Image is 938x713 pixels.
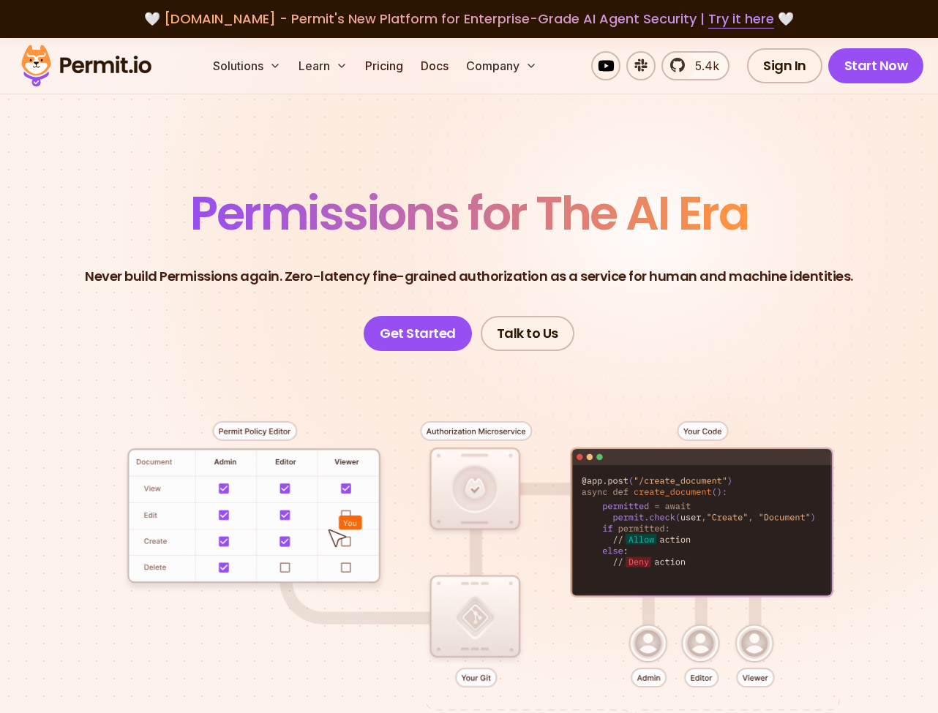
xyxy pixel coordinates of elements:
p: Never build Permissions again. Zero-latency fine-grained authorization as a service for human and... [85,266,853,287]
a: Docs [415,51,454,80]
span: [DOMAIN_NAME] - Permit's New Platform for Enterprise-Grade AI Agent Security | [164,10,774,28]
span: 5.4k [686,57,719,75]
a: Talk to Us [481,316,574,351]
a: Pricing [359,51,409,80]
a: Start Now [828,48,924,83]
a: Try it here [708,10,774,29]
div: 🤍 🤍 [35,9,903,29]
a: Get Started [364,316,472,351]
a: Sign In [747,48,822,83]
button: Learn [293,51,353,80]
span: Permissions for The AI Era [190,181,748,246]
button: Solutions [207,51,287,80]
a: 5.4k [661,51,729,80]
img: Permit logo [15,41,158,91]
button: Company [460,51,543,80]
